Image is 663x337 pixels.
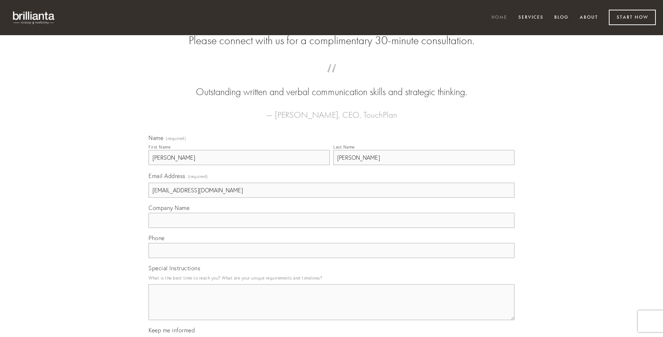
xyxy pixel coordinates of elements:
[149,134,163,141] span: Name
[7,7,61,28] img: brillianta - research, strategy, marketing
[550,12,573,24] a: Blog
[149,273,514,283] p: What is the best time to reach you? What are your unique requirements and timelines?
[514,12,548,24] a: Services
[149,144,170,150] div: First Name
[149,265,200,272] span: Special Instructions
[149,234,165,242] span: Phone
[333,144,355,150] div: Last Name
[149,172,185,179] span: Email Address
[609,10,656,25] a: Start Now
[188,172,208,181] span: (required)
[487,12,512,24] a: Home
[149,34,514,47] h2: Please connect with us for a complimentary 30-minute consultation.
[149,327,195,334] span: Keep me informed
[149,204,189,211] span: Company Name
[166,136,186,141] span: (required)
[160,71,503,99] blockquote: Outstanding written and verbal communication skills and strategic thinking.
[575,12,603,24] a: About
[160,71,503,85] span: “
[160,99,503,122] figcaption: — [PERSON_NAME], CEO, TouchPlan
